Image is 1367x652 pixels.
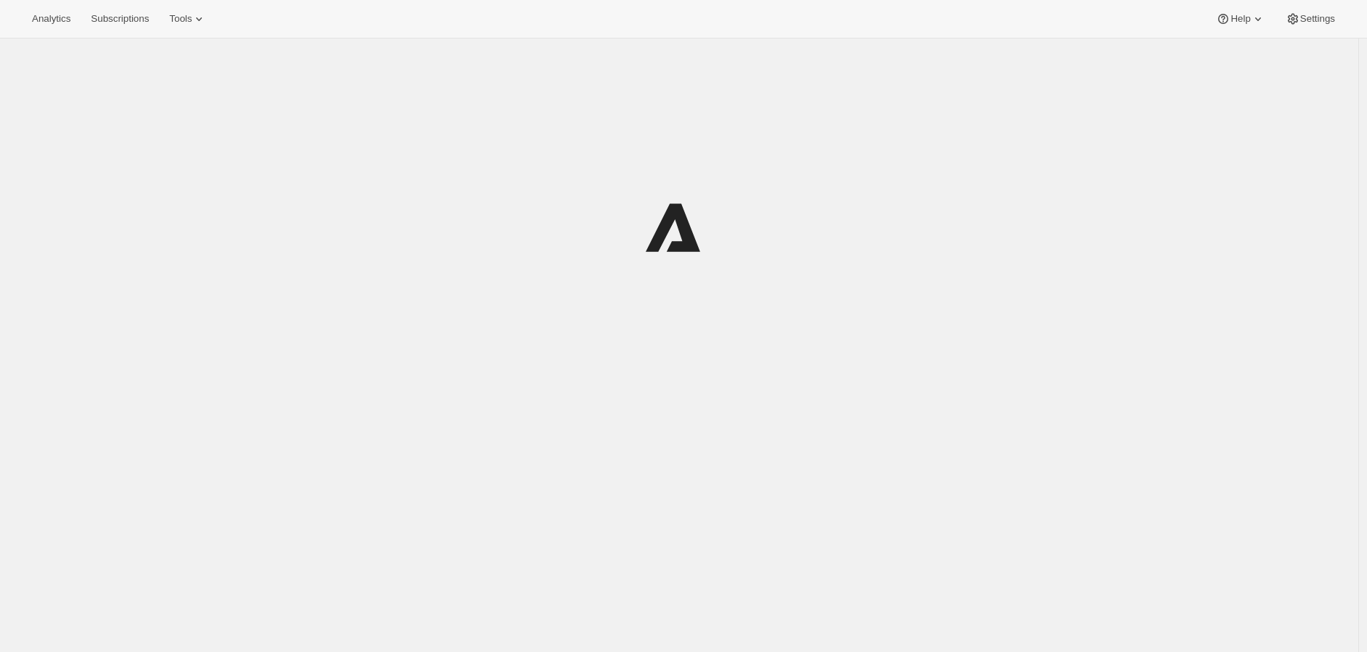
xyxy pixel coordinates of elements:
span: Tools [169,13,192,25]
button: Tools [161,9,215,29]
button: Analytics [23,9,79,29]
span: Subscriptions [91,13,149,25]
button: Settings [1277,9,1344,29]
span: Settings [1300,13,1335,25]
button: Subscriptions [82,9,158,29]
span: Analytics [32,13,70,25]
button: Help [1207,9,1273,29]
span: Help [1230,13,1250,25]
